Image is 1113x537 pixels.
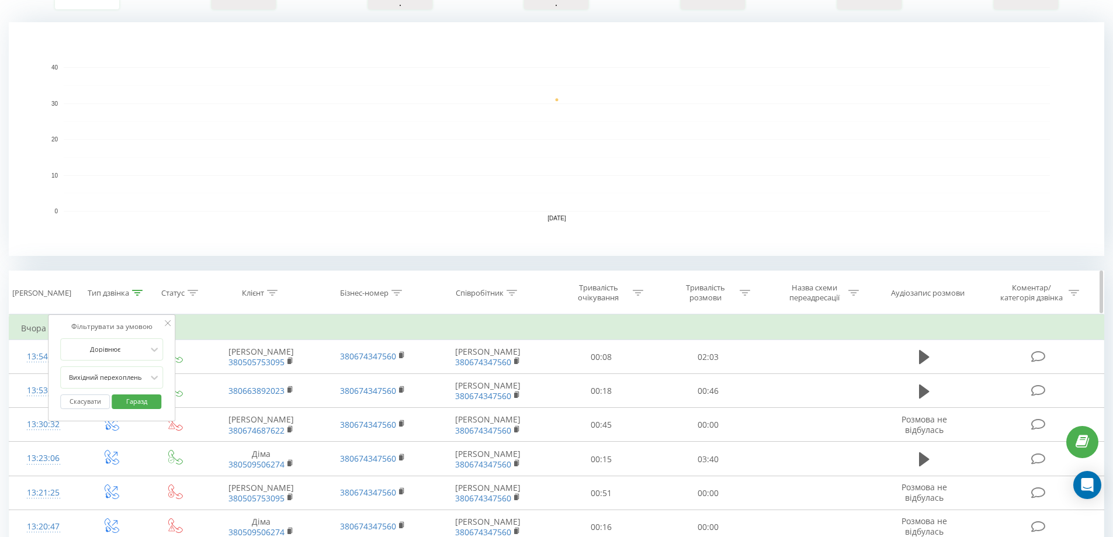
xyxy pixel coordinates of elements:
font: Тривалість очікування [578,282,619,303]
font: Розмова не відбулась [902,481,947,503]
font: [PERSON_NAME] [228,346,294,357]
text: 40 [51,64,58,71]
font: Бізнес-номер [340,287,389,298]
a: 380663892023 [228,385,285,396]
div: Відкрити Intercom Messenger [1073,471,1101,499]
font: Аудіозапис розмови [891,287,965,298]
a: 380509506274 [228,459,285,470]
font: [PERSON_NAME] [455,482,521,493]
font: Співробітник [456,287,504,298]
a: 380674347560 [455,390,511,401]
font: Розмова не відбулась [902,414,947,435]
font: Скасувати [70,397,101,406]
font: 00:45 [591,420,612,431]
font: 00:00 [698,521,719,532]
font: Діма [252,448,271,459]
text: [DATE] [547,215,566,221]
a: 380505753095 [228,356,285,368]
font: 00:15 [591,453,612,465]
font: [PERSON_NAME] [455,346,521,357]
font: [PERSON_NAME] [228,414,294,425]
font: 03:40 [698,453,719,465]
font: 13:30:32 [27,418,60,429]
a: 380505753095 [228,493,285,504]
a: 380674347560 [340,521,396,532]
text: 20 [51,136,58,143]
font: Фільтрувати за умовою [71,321,152,331]
font: 00:08 [591,351,612,362]
a: 380674347560 [340,453,396,464]
svg: Діаграма. [9,22,1104,256]
font: Коментар/категорія дзвінка [1000,282,1063,303]
a: 380674347560 [340,351,396,362]
font: 00:00 [698,420,719,431]
font: Діма [252,516,271,527]
font: [PERSON_NAME] [455,414,521,425]
font: Розмова не відбулась [902,515,947,537]
font: Статус [161,287,185,298]
font: Назва схеми переадресації [789,282,840,303]
font: Гаразд [126,397,147,406]
font: [PERSON_NAME] [455,448,521,459]
font: 13:23:06 [27,452,60,463]
font: Клієнт [242,287,264,298]
font: 00:00 [698,487,719,498]
font: 02:03 [698,351,719,362]
font: 00:16 [591,521,612,532]
font: 00:46 [698,385,719,396]
font: Тип дзвінка [88,287,129,298]
a: 380674347560 [455,459,511,470]
a: 380674347560 [340,487,396,498]
font: [PERSON_NAME] [228,482,294,493]
a: 380674687622 [228,425,285,436]
a: 380674347560 [455,493,511,504]
text: 0 [54,208,58,214]
font: Тривалість розмови [686,282,725,303]
font: 13:53:13 [27,384,60,396]
a: 380674347560 [455,425,511,436]
font: 13:20:47 [27,521,60,532]
a: 380674347560 [455,356,511,368]
text: 10 [51,172,58,179]
font: 13:54:20 [27,351,60,362]
font: 00:51 [591,487,612,498]
button: Гаразд [112,394,161,409]
a: 380674347560 [340,385,396,396]
text: 30 [51,101,58,107]
font: Вчора [21,323,46,334]
button: Скасувати [60,394,110,409]
a: 380674347560 [340,419,396,430]
font: [PERSON_NAME] [455,380,521,391]
font: [PERSON_NAME] [455,516,521,527]
font: 00:18 [591,385,612,396]
font: [PERSON_NAME] [12,287,71,298]
font: 13:21:25 [27,487,60,498]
